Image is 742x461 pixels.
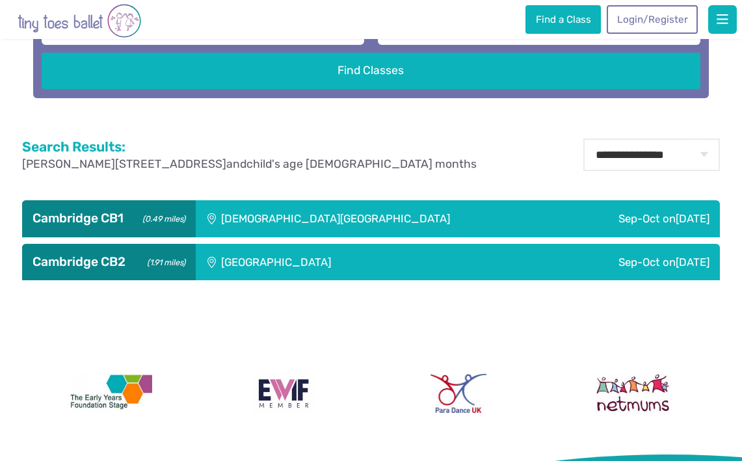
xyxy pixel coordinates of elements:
[33,254,185,270] h3: Cambridge CB2
[564,200,719,237] div: Sep-Oct on
[33,211,185,226] h3: Cambridge CB1
[253,374,315,413] img: Encouraging Women Into Franchising
[676,256,709,269] span: [DATE]
[67,374,153,413] img: The Early Years Foundation Stage
[607,5,698,34] a: Login/Register
[196,200,564,237] div: [DEMOGRAPHIC_DATA][GEOGRAPHIC_DATA]
[22,157,226,170] span: [PERSON_NAME][STREET_ADDRESS]
[22,156,477,172] p: and
[492,244,720,280] div: Sep-Oct on
[22,138,477,155] h2: Search Results:
[676,212,709,225] span: [DATE]
[196,244,492,280] div: [GEOGRAPHIC_DATA]
[42,53,700,89] button: Find Classes
[18,3,141,39] img: tiny toes ballet
[139,211,185,224] small: (0.49 miles)
[525,5,601,34] a: Find a Class
[246,157,477,170] span: child's age [DEMOGRAPHIC_DATA] months
[143,254,185,268] small: (1.91 miles)
[431,374,486,413] img: Para Dance UK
